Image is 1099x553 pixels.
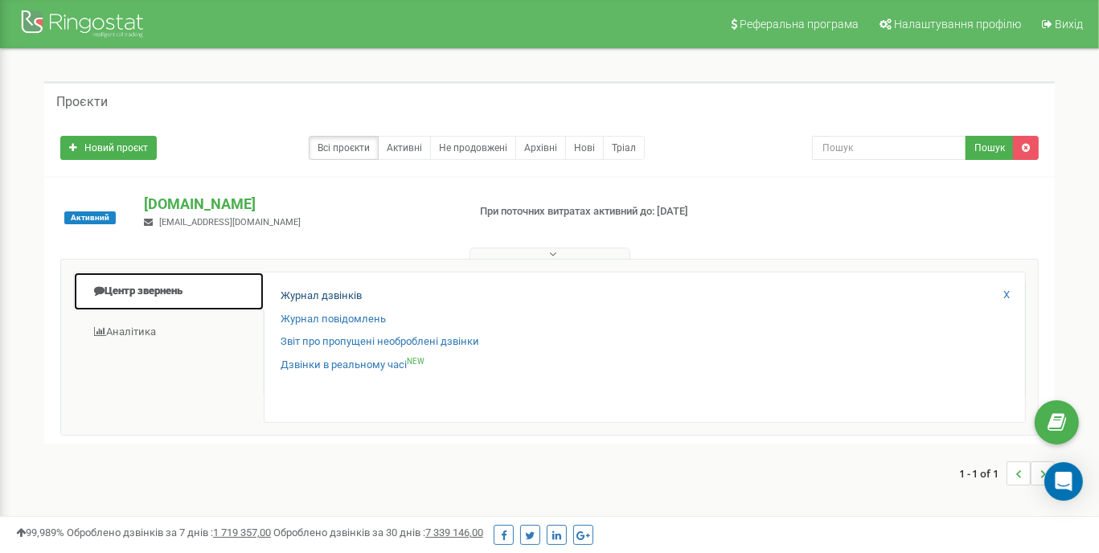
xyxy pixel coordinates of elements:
a: Архівні [515,136,566,160]
a: X [1003,288,1010,303]
span: Активний [64,211,116,224]
span: Оброблено дзвінків за 7 днів : [67,526,271,539]
input: Пошук [812,136,966,160]
a: Новий проєкт [60,136,157,160]
span: Вихід [1055,18,1083,31]
a: Журнал повідомлень [281,312,386,327]
a: Активні [378,136,431,160]
a: Центр звернень [73,272,264,311]
u: 7 339 146,00 [425,526,483,539]
a: Не продовжені [430,136,516,160]
a: Журнал дзвінків [281,289,362,304]
nav: ... [959,445,1055,502]
span: Оброблено дзвінків за 30 днів : [273,526,483,539]
u: 1 719 357,00 [213,526,271,539]
span: [EMAIL_ADDRESS][DOMAIN_NAME] [159,217,301,227]
a: Дзвінки в реальному часіNEW [281,358,424,373]
sup: NEW [407,357,424,366]
a: Аналiтика [73,313,264,352]
span: Налаштування профілю [894,18,1021,31]
p: [DOMAIN_NAME] [144,194,454,215]
p: При поточних витратах активний до: [DATE] [481,204,707,219]
span: Реферальна програма [740,18,859,31]
span: 1 - 1 of 1 [959,461,1007,485]
button: Пошук [966,136,1014,160]
div: Open Intercom Messenger [1044,462,1083,501]
span: 99,989% [16,526,64,539]
a: Нові [565,136,604,160]
a: Тріал [603,136,645,160]
a: Всі проєкти [309,136,379,160]
a: Звіт про пропущені необроблені дзвінки [281,334,479,350]
h5: Проєкти [56,95,108,109]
